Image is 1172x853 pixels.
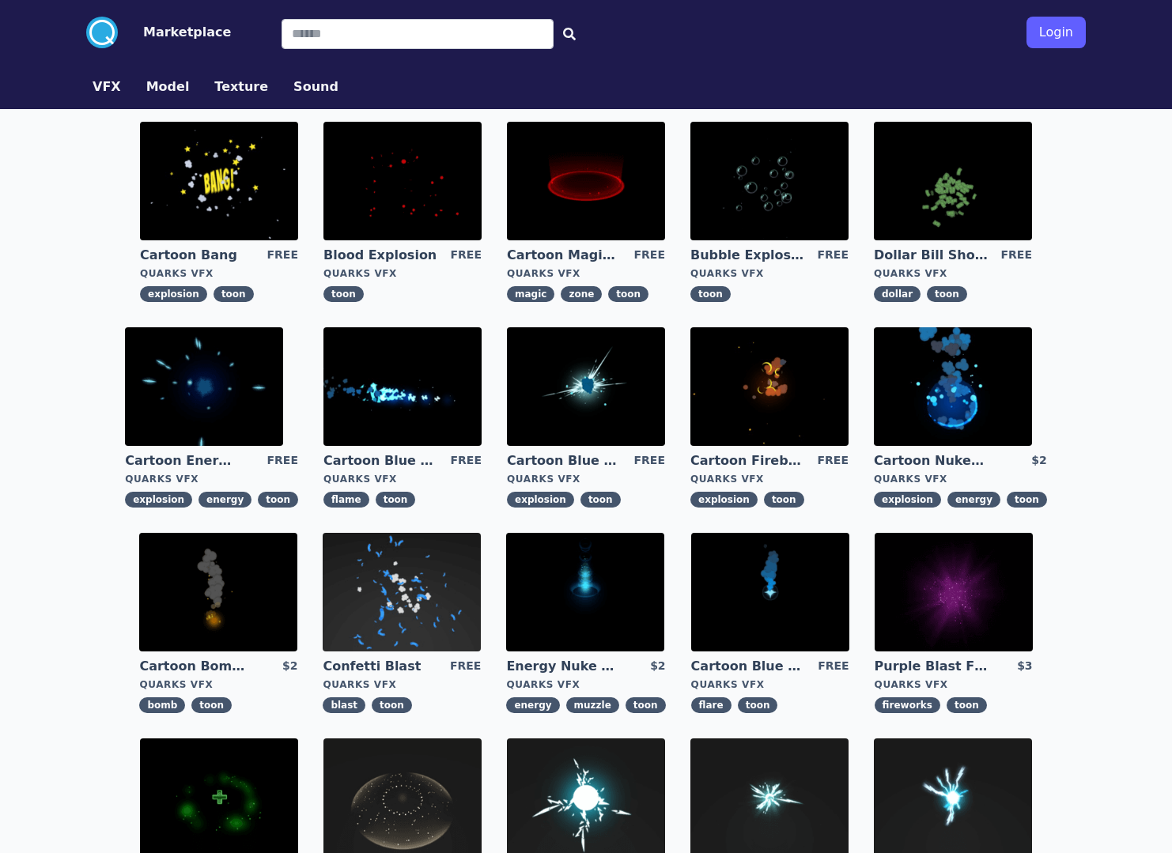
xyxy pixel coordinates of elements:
[506,658,620,675] a: Energy Nuke Muzzle Flash
[451,247,482,264] div: FREE
[507,327,665,446] img: imgAlt
[875,658,989,675] a: Purple Blast Fireworks
[323,533,481,651] img: imgAlt
[93,77,121,96] button: VFX
[874,267,1032,280] div: Quarks VFX
[506,697,559,713] span: energy
[818,247,849,264] div: FREE
[690,267,849,280] div: Quarks VFX
[323,678,481,691] div: Quarks VFX
[258,492,298,508] span: toon
[580,492,621,508] span: toon
[323,473,482,485] div: Quarks VFX
[323,247,437,264] a: Blood Explosion
[947,697,987,713] span: toon
[118,23,231,42] a: Marketplace
[691,533,849,651] img: imgAlt
[139,533,297,651] img: imgAlt
[323,492,369,508] span: flame
[323,327,482,446] img: imgAlt
[191,697,232,713] span: toon
[626,697,666,713] span: toon
[507,122,665,240] img: imgAlt
[125,327,283,446] img: imgAlt
[566,697,619,713] span: muzzle
[125,473,298,485] div: Quarks VFX
[1026,17,1086,48] button: Login
[947,492,1000,508] span: energy
[738,697,778,713] span: toon
[634,247,665,264] div: FREE
[507,452,621,470] a: Cartoon Blue Gas Explosion
[214,286,254,302] span: toon
[372,697,412,713] span: toon
[140,267,298,280] div: Quarks VFX
[140,286,207,302] span: explosion
[608,286,648,302] span: toon
[690,492,758,508] span: explosion
[690,327,849,446] img: imgAlt
[690,452,804,470] a: Cartoon Fireball Explosion
[1031,452,1046,470] div: $2
[1026,10,1086,55] a: Login
[1017,658,1032,675] div: $3
[323,452,437,470] a: Cartoon Blue Flamethrower
[927,286,967,302] span: toon
[323,658,437,675] a: Confetti Blast
[282,19,554,49] input: Search
[323,122,482,240] img: imgAlt
[80,77,134,96] a: VFX
[874,286,921,302] span: dollar
[875,678,1033,691] div: Quarks VFX
[690,473,849,485] div: Quarks VFX
[507,247,621,264] a: Cartoon Magic Zone
[507,267,665,280] div: Quarks VFX
[134,77,202,96] a: Model
[293,77,338,96] button: Sound
[507,473,665,485] div: Quarks VFX
[146,77,190,96] button: Model
[874,492,941,508] span: explosion
[875,697,940,713] span: fireworks
[818,658,849,675] div: FREE
[376,492,416,508] span: toon
[690,122,849,240] img: imgAlt
[267,247,298,264] div: FREE
[202,77,281,96] a: Texture
[874,247,988,264] a: Dollar Bill Shower
[198,492,251,508] span: energy
[507,286,554,302] span: magic
[323,286,364,302] span: toon
[691,658,805,675] a: Cartoon Blue Flare
[764,492,804,508] span: toon
[506,678,665,691] div: Quarks VFX
[634,452,665,470] div: FREE
[451,452,482,470] div: FREE
[875,533,1033,651] img: imgAlt
[139,658,253,675] a: Cartoon Bomb Fuse
[450,658,481,675] div: FREE
[507,492,574,508] span: explosion
[323,697,365,713] span: blast
[1001,247,1032,264] div: FREE
[139,697,185,713] span: bomb
[874,452,988,470] a: Cartoon Nuke Energy Explosion
[139,678,297,691] div: Quarks VFX
[874,327,1032,446] img: imgAlt
[1007,492,1047,508] span: toon
[282,658,297,675] div: $2
[818,452,849,470] div: FREE
[125,492,192,508] span: explosion
[214,77,268,96] button: Texture
[281,77,351,96] a: Sound
[323,267,482,280] div: Quarks VFX
[140,122,298,240] img: imgAlt
[561,286,602,302] span: zone
[143,23,231,42] button: Marketplace
[650,658,665,675] div: $2
[691,678,849,691] div: Quarks VFX
[874,473,1047,485] div: Quarks VFX
[691,697,732,713] span: flare
[125,452,239,470] a: Cartoon Energy Explosion
[267,452,298,470] div: FREE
